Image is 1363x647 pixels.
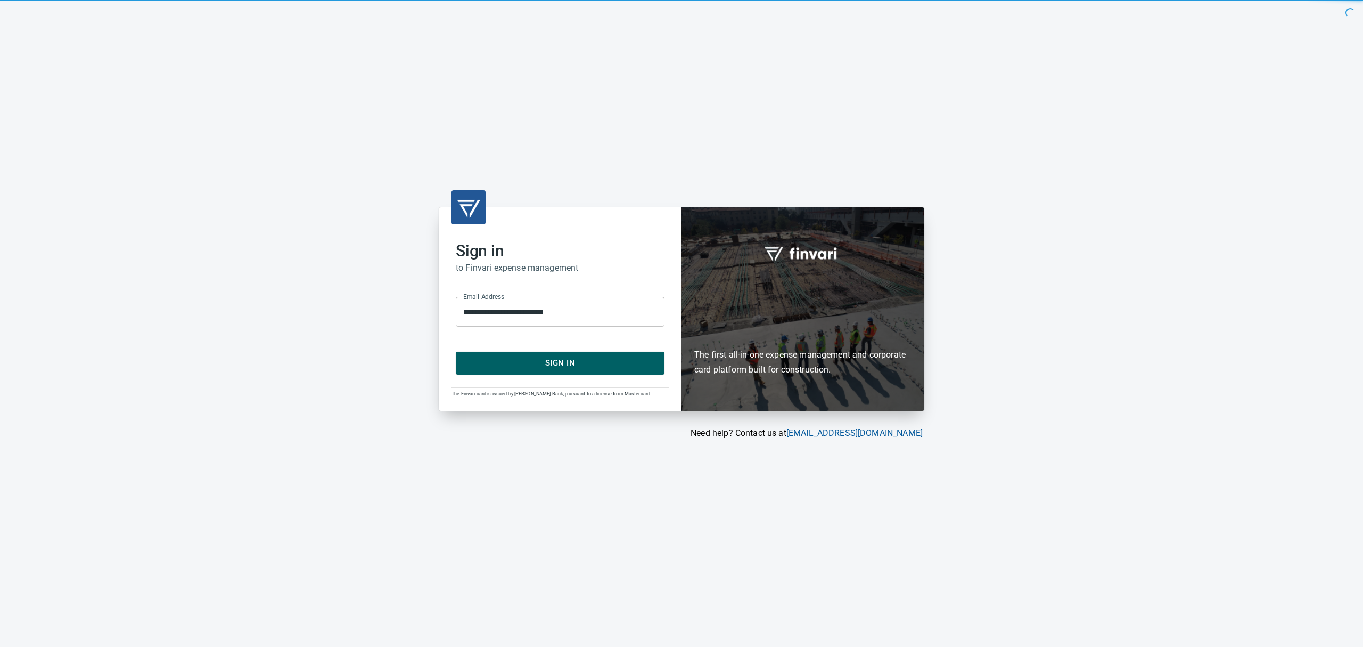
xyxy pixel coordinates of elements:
[467,356,653,370] span: Sign In
[451,391,650,397] span: The Finvari card is issued by [PERSON_NAME] Bank, pursuant to a license from Mastercard
[456,352,664,374] button: Sign In
[694,286,912,377] h6: The first all-in-one expense management and corporate card platform built for construction.
[456,261,664,276] h6: to Finvari expense management
[763,241,843,265] img: fullword_logo_white.png
[456,241,664,261] h2: Sign in
[786,428,923,438] a: [EMAIL_ADDRESS][DOMAIN_NAME]
[681,207,924,410] div: Finvari
[439,427,923,440] p: Need help? Contact us at
[456,195,481,220] img: transparent_logo.png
